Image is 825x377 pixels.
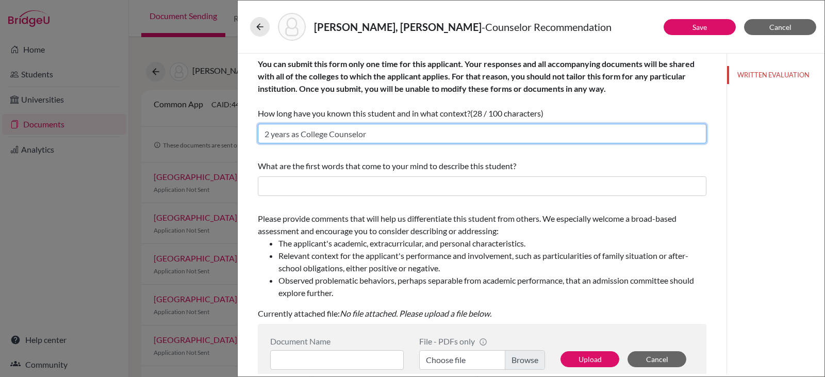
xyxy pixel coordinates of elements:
[419,336,545,346] div: File - PDFs only
[258,214,706,299] span: Please provide comments that will help us differentiate this student from others. We especially w...
[278,250,706,274] li: Relevant context for the applicant's performance and involvement, such as particularities of fami...
[258,161,516,171] span: What are the first words that come to your mind to describe this student?
[278,274,706,299] li: Observed problematic behaviors, perhaps separable from academic performance, that an admission co...
[628,351,686,367] button: Cancel
[278,237,706,250] li: The applicant's academic, extracurricular, and personal characteristics.
[258,59,695,118] span: How long have you known this student and in what context?
[560,351,619,367] button: Upload
[482,21,612,33] span: - Counselor Recommendation
[314,21,482,33] strong: [PERSON_NAME], [PERSON_NAME]
[258,208,706,324] div: Currently attached file:
[470,108,543,118] span: (28 / 100 characters)
[727,66,824,84] button: WRITTEN EVALUATION
[340,308,491,318] i: No file attached. Please upload a file below.
[479,338,487,346] span: info
[419,350,545,370] label: Choose file
[270,336,404,346] div: Document Name
[258,59,695,93] b: You can submit this form only one time for this applicant. Your responses and all accompanying do...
